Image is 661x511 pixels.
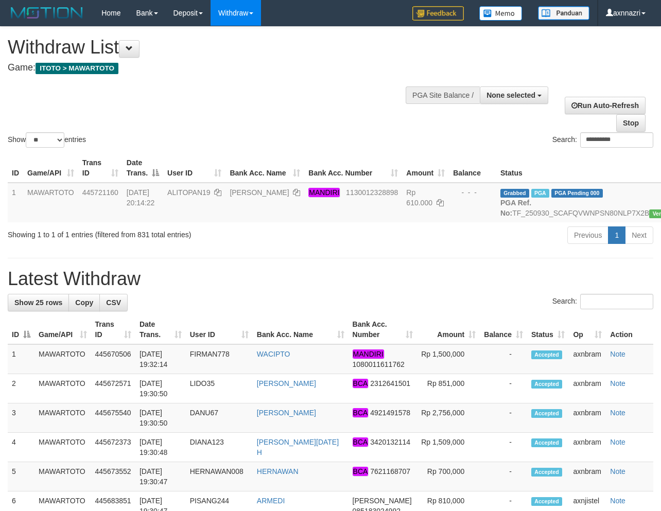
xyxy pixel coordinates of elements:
th: Action [606,315,653,344]
td: axnbram [569,462,606,491]
td: DANU67 [186,403,253,433]
a: [PERSON_NAME] [257,409,316,417]
img: Button%20Memo.svg [479,6,523,21]
a: Note [610,350,625,358]
td: Rp 1,500,000 [417,344,480,374]
th: User ID: activate to sort column ascending [163,153,225,183]
a: Note [610,438,625,446]
a: [PERSON_NAME] [257,379,316,387]
a: Note [610,409,625,417]
span: [DATE] 20:14:22 [127,188,155,207]
th: Balance [449,153,496,183]
td: 1 [8,344,34,374]
th: Trans ID: activate to sort column ascending [91,315,135,344]
th: Bank Acc. Name: activate to sort column ascending [225,153,304,183]
span: Accepted [531,468,562,477]
th: Date Trans.: activate to sort column ascending [135,315,186,344]
td: axnbram [569,403,606,433]
td: [DATE] 19:30:50 [135,403,186,433]
div: PGA Site Balance / [406,86,480,104]
td: MAWARTOTO [34,433,91,462]
button: None selected [480,86,548,104]
th: ID [8,153,23,183]
td: - [480,403,527,433]
span: Accepted [531,438,562,447]
em: BCA [353,437,369,447]
select: Showentries [26,132,64,148]
span: Copy 3420132114 to clipboard [370,438,410,446]
td: [DATE] 19:30:47 [135,462,186,491]
td: 445670506 [91,344,135,374]
td: LIDO35 [186,374,253,403]
span: ITOTO > MAWARTOTO [36,63,118,74]
td: FIRMAN778 [186,344,253,374]
th: Trans ID: activate to sort column ascending [78,153,123,183]
td: Rp 2,756,000 [417,403,480,433]
th: ID: activate to sort column descending [8,315,34,344]
span: None selected [486,91,535,99]
a: Stop [616,114,646,132]
a: CSV [99,294,128,311]
td: DIANA123 [186,433,253,462]
em: BCA [353,379,369,388]
td: - [480,374,527,403]
td: Rp 1,509,000 [417,433,480,462]
td: [DATE] 19:30:50 [135,374,186,403]
td: 445672373 [91,433,135,462]
a: ARMEDI [257,497,285,505]
td: [DATE] 19:32:14 [135,344,186,374]
span: Copy 4921491578 to clipboard [370,409,410,417]
td: 4 [8,433,34,462]
th: Op: activate to sort column ascending [569,315,606,344]
span: Copy 7621168707 to clipboard [370,467,410,475]
a: 1 [608,226,625,244]
label: Search: [552,132,653,148]
th: Game/API: activate to sort column ascending [34,315,91,344]
span: PGA Pending [551,189,603,198]
span: Grabbed [500,189,529,198]
a: Previous [567,226,608,244]
td: Rp 700,000 [417,462,480,491]
td: - [480,433,527,462]
th: User ID: activate to sort column ascending [186,315,253,344]
a: Copy [68,294,100,311]
th: Balance: activate to sort column ascending [480,315,527,344]
span: Accepted [531,497,562,506]
a: [PERSON_NAME][DATE] H [257,438,339,456]
em: MANDIRI [308,188,340,197]
h4: Game: [8,63,430,73]
div: Showing 1 to 1 of 1 entries (filtered from 831 total entries) [8,225,268,240]
span: Show 25 rows [14,298,62,307]
td: 3 [8,403,34,433]
span: CSV [106,298,121,307]
th: Amount: activate to sort column ascending [402,153,449,183]
img: panduan.png [538,6,589,20]
span: [PERSON_NAME] [353,497,412,505]
em: BCA [353,467,369,476]
input: Search: [580,132,653,148]
img: Feedback.jpg [412,6,464,21]
td: 445672571 [91,374,135,403]
a: Note [610,379,625,387]
td: MAWARTOTO [34,462,91,491]
td: MAWARTOTO [23,183,78,222]
span: Copy 1130012328898 to clipboard [346,188,398,197]
span: 445721160 [82,188,118,197]
span: Accepted [531,380,562,389]
label: Search: [552,294,653,309]
div: - - - [453,187,492,198]
a: HERNAWAN [257,467,299,475]
em: BCA [353,408,369,417]
a: Note [610,467,625,475]
span: Accepted [531,350,562,359]
span: Accepted [531,409,562,418]
td: - [480,344,527,374]
em: MANDIRI [353,349,384,359]
label: Show entries [8,132,86,148]
a: WACIPTO [257,350,290,358]
td: axnbram [569,433,606,462]
a: Next [625,226,653,244]
h1: Withdraw List [8,37,430,58]
a: Note [610,497,625,505]
span: Rp 610.000 [406,188,432,207]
